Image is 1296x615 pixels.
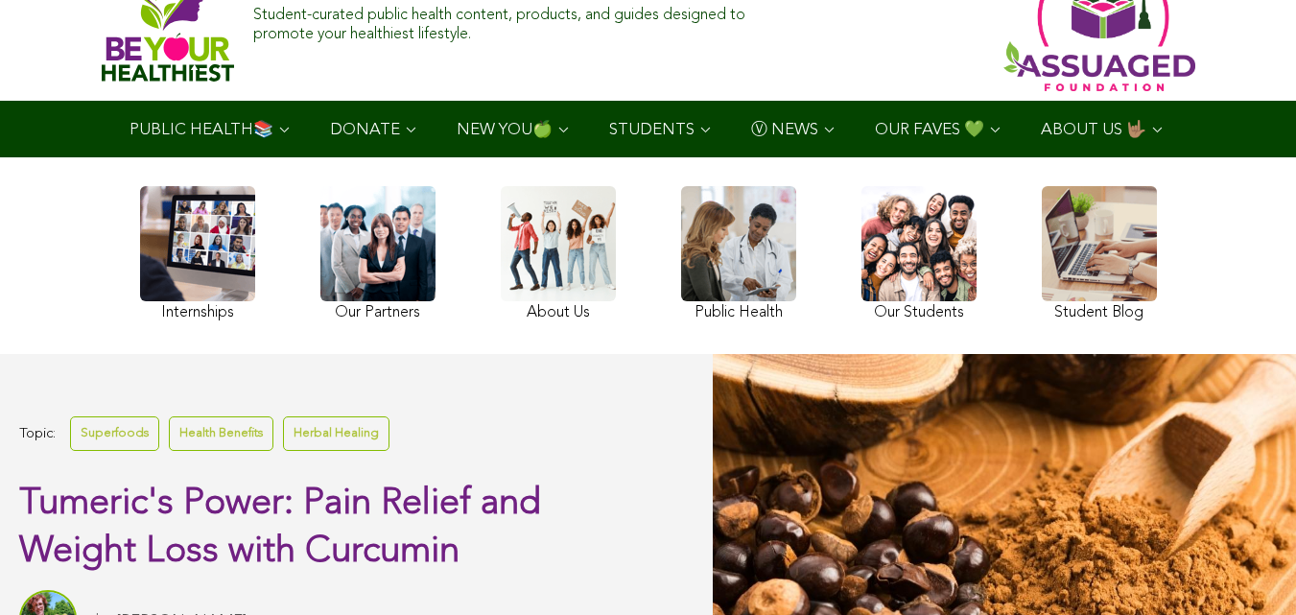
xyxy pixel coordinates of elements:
[330,122,400,138] span: DONATE
[102,101,1195,157] div: Navigation Menu
[609,122,695,138] span: STUDENTS
[130,122,273,138] span: PUBLIC HEALTH📚
[19,485,541,570] span: Tumeric's Power: Pain Relief and Weight Loss with Curcumin
[283,416,389,450] a: Herbal Healing
[70,416,159,450] a: Superfoods
[751,122,818,138] span: Ⓥ NEWS
[875,122,984,138] span: OUR FAVES 💚
[1041,122,1146,138] span: ABOUT US 🤟🏽
[1200,523,1296,615] iframe: Chat Widget
[457,122,553,138] span: NEW YOU🍏
[169,416,273,450] a: Health Benefits
[19,421,56,447] span: Topic:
